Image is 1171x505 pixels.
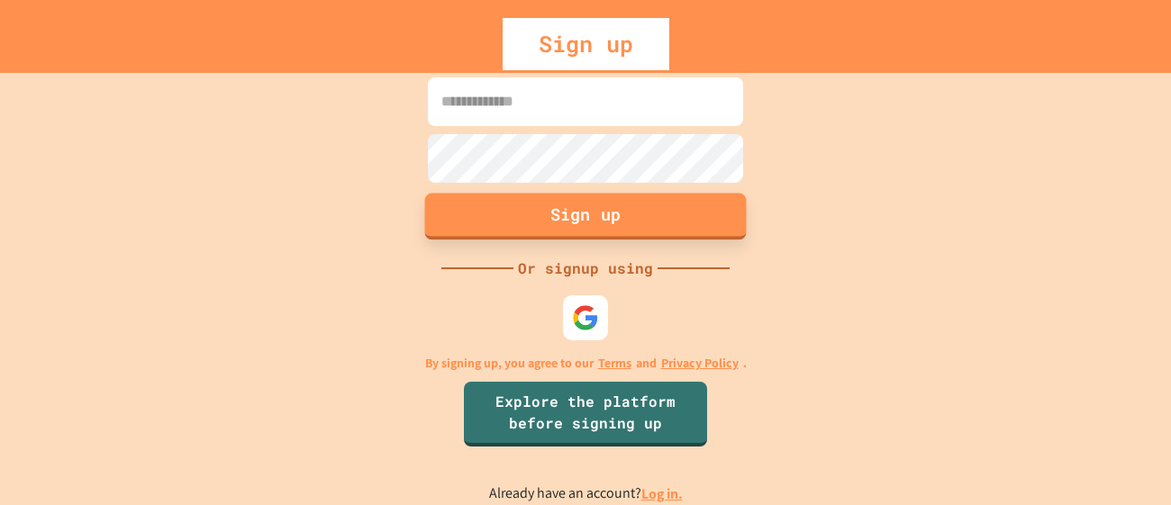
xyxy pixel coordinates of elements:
button: Sign up [425,193,747,239]
div: Or signup using [513,257,658,279]
a: Explore the platform before signing up [464,382,707,446]
a: Log in. [641,484,683,503]
a: Privacy Policy [661,354,739,373]
a: Terms [598,354,631,373]
img: google-icon.svg [572,304,599,331]
p: By signing up, you agree to our and . [425,354,747,373]
div: Sign up [503,18,669,70]
p: Already have an account? [489,482,683,505]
